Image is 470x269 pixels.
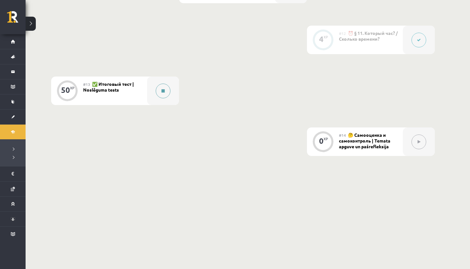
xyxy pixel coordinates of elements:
[339,132,390,149] span: 🤔 Самооценка и самоконтроль | Temata apguve un pašrefleksija
[339,30,398,42] span: ⏰ § 11. Который час? / Сколько времени?
[70,86,74,90] div: XP
[83,81,134,93] span: ✅ Итоговый тест | Noslēguma tests
[61,87,70,93] div: 50
[7,11,26,27] a: Rīgas 1. Tālmācības vidusskola
[339,31,346,36] span: #12
[324,137,328,141] div: XP
[319,36,324,42] div: 4
[339,133,346,138] span: #14
[324,35,328,39] div: XP
[83,82,90,87] span: #13
[319,138,324,144] div: 0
